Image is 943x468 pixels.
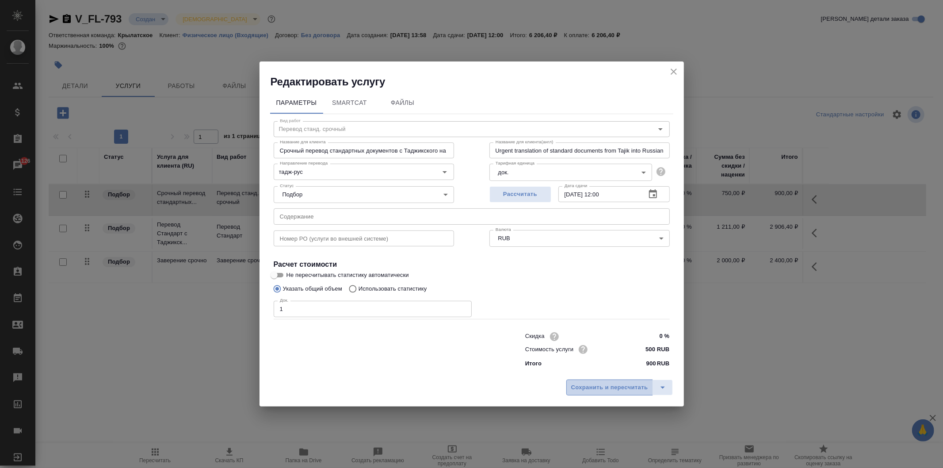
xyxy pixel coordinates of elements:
button: Open [439,166,451,178]
button: RUB [496,234,513,242]
button: Рассчитать [489,186,551,203]
p: Стоимость услуги [525,345,574,354]
button: Подбор [280,191,305,198]
input: ✎ Введи что-нибудь [636,343,669,356]
button: close [667,65,680,78]
span: Файлы [382,97,424,108]
div: split button [566,380,673,395]
span: Не пересчитывать статистику автоматически [286,271,409,280]
p: Использовать статистику [359,284,427,293]
h4: Расчет стоимости [274,259,670,270]
p: Итого [525,359,542,368]
p: Указать общий объем [283,284,342,293]
button: Сохранить и пересчитать [566,380,653,395]
input: ✎ Введи что-нибудь [636,330,669,343]
button: док. [496,169,512,176]
span: SmartCat [328,97,371,108]
p: 900 [646,359,656,368]
div: RUB [489,230,670,247]
span: Сохранить и пересчитать [571,383,648,393]
div: Подбор [274,186,454,203]
p: RUB [657,359,670,368]
p: Скидка [525,332,545,341]
div: док. [489,164,652,180]
h2: Редактировать услугу [271,75,684,89]
span: Рассчитать [494,189,546,199]
span: Параметры [275,97,318,108]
